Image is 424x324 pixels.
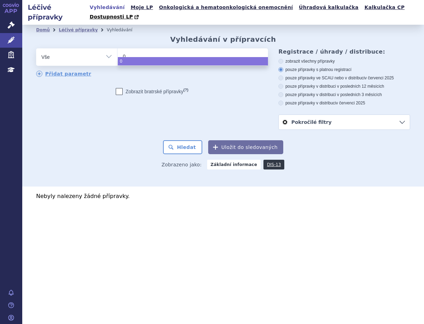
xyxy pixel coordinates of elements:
a: Přidat parametr [36,71,91,77]
a: Pokročilé filtry [279,115,410,129]
a: Onkologická a hematoonkologická onemocnění [157,3,295,12]
a: Dostupnosti LP [88,12,142,22]
label: pouze přípravky v distribuci v posledních 3 měsících [278,92,410,97]
abbr: (?) [184,88,188,92]
span: v červenci 2025 [365,76,394,80]
label: pouze přípravky ve SCAU nebo v distribuci [278,75,410,81]
li: 0 [118,57,268,65]
label: pouze přípravky v distribuci [278,100,410,106]
label: Zobrazit bratrské přípravky [116,88,188,95]
label: pouze přípravky s platnou registrací [278,67,410,72]
span: Zobrazeno jako: [162,160,202,169]
button: Uložit do sledovaných [208,140,283,154]
a: Kalkulačka CP [362,3,407,12]
strong: Základní informace [207,160,261,169]
label: pouze přípravky v distribuci v posledních 12 měsících [278,84,410,89]
a: Domů [36,27,50,32]
a: Léčivé přípravky [59,27,98,32]
span: Dostupnosti LP [90,14,133,19]
a: DIS-13 [263,160,284,169]
a: Moje LP [129,3,155,12]
label: zobrazit všechny přípravky [278,58,410,64]
li: Vyhledávání [107,25,141,35]
a: Úhradová kalkulačka [297,3,361,12]
p: Nebyly nalezeny žádné přípravky. [36,193,410,199]
a: Vyhledávání [88,3,127,12]
span: v červenci 2025 [336,101,365,105]
button: Hledat [163,140,202,154]
h2: Vyhledávání v přípravcích [170,35,276,44]
h2: Léčivé přípravky [22,2,88,22]
h3: Registrace / úhrady / distribuce: [278,48,410,55]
